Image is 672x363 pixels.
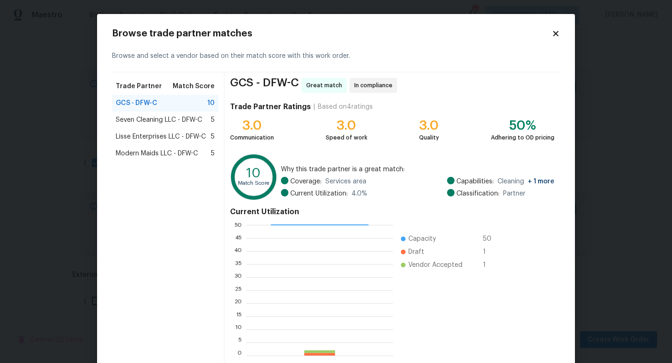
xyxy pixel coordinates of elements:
text: 25 [235,287,242,293]
span: + 1 more [528,178,554,185]
span: Draft [408,247,424,257]
span: Vendor Accepted [408,260,462,270]
span: Classification: [456,189,499,198]
span: Seven Cleaning LLC - DFW-C [116,115,202,125]
div: 3.0 [326,121,367,130]
text: 45 [235,235,242,241]
span: Trade Partner [116,82,162,91]
span: GCS - DFW-C [116,98,157,108]
div: Adhering to OD pricing [491,133,554,142]
span: Capabilities: [456,177,494,186]
h2: Browse trade partner matches [112,29,552,38]
text: 50 [234,222,242,228]
div: Communication [230,133,274,142]
span: 4.0 % [351,189,367,198]
span: 5 [211,132,215,141]
text: 15 [236,314,242,319]
span: Cleaning [497,177,554,186]
text: 40 [234,248,242,254]
span: Current Utilization: [290,189,348,198]
span: Modern Maids LLC - DFW-C [116,149,198,158]
h4: Trade Partner Ratings [230,102,311,112]
span: 10 [207,98,215,108]
span: Why this trade partner is a great match: [281,165,554,174]
span: 5 [211,149,215,158]
text: Match Score [238,181,269,186]
span: 1 [483,260,498,270]
text: 10 [246,167,261,180]
div: | [311,102,318,112]
span: GCS - DFW-C [230,78,299,93]
div: Speed of work [326,133,367,142]
span: In compliance [354,81,396,90]
text: 0 [238,353,242,358]
text: 35 [235,261,242,267]
span: Capacity [408,234,436,244]
text: 20 [234,300,242,306]
span: Great match [306,81,346,90]
span: 50 [483,234,498,244]
span: Services area [325,177,366,186]
div: Browse and select a vendor based on their match score with this work order. [112,40,560,72]
span: Coverage: [290,177,322,186]
div: Based on 4 ratings [318,102,373,112]
span: Partner [503,189,525,198]
h4: Current Utilization [230,207,554,216]
div: Quality [419,133,439,142]
span: 1 [483,247,498,257]
span: 5 [211,115,215,125]
text: 5 [238,340,242,345]
text: 30 [234,274,242,280]
text: 10 [235,327,242,332]
div: 3.0 [230,121,274,130]
div: 50% [491,121,554,130]
span: Lisse Enterprises LLC - DFW-C [116,132,206,141]
div: 3.0 [419,121,439,130]
span: Match Score [173,82,215,91]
